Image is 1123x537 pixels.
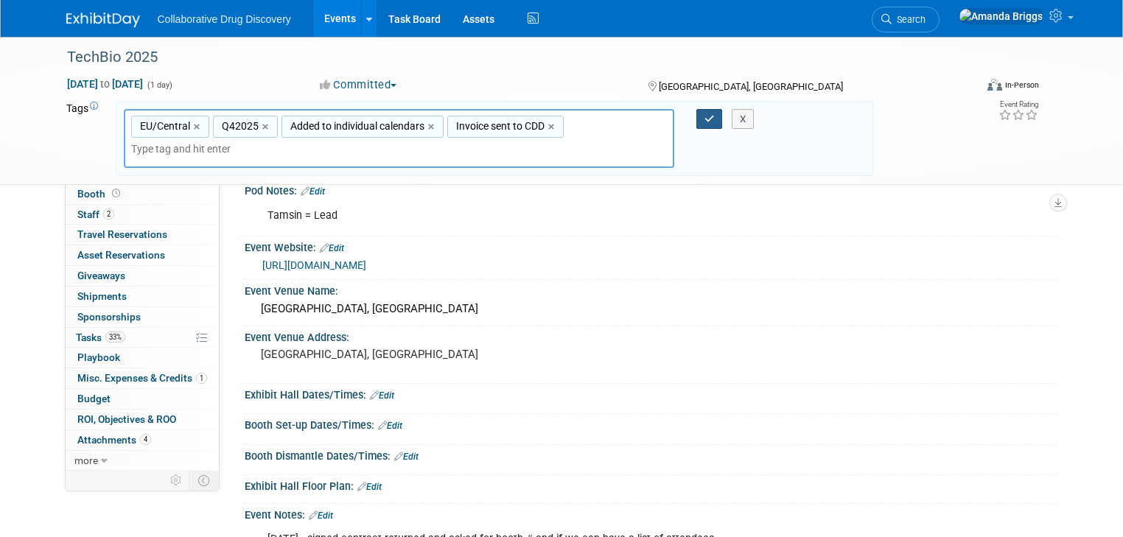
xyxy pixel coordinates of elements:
[245,414,1057,433] div: Booth Set-up Dates/Times:
[66,77,144,91] span: [DATE] [DATE]
[245,445,1057,464] div: Booth Dismantle Dates/Times:
[732,109,755,130] button: X
[453,119,545,133] span: Invoice sent to CDD
[66,410,219,429] a: ROI, Objectives & ROO
[196,373,207,384] span: 1
[189,471,219,490] td: Toggle Event Tabs
[987,79,1002,91] img: Format-Inperson.png
[77,270,125,281] span: Giveaways
[66,13,140,27] img: ExhibitDay
[959,8,1043,24] img: Amanda Briggs
[872,7,940,32] a: Search
[77,351,120,363] span: Playbook
[287,119,424,133] span: Added to individual calendars
[245,475,1057,494] div: Exhibit Hall Floor Plan:
[77,249,165,261] span: Asset Reservations
[66,205,219,225] a: Staff2
[245,236,1057,256] div: Event Website:
[357,482,382,492] a: Edit
[261,348,567,361] pre: [GEOGRAPHIC_DATA], [GEOGRAPHIC_DATA]
[66,451,219,471] a: more
[66,368,219,388] a: Misc. Expenses & Credits1
[256,298,1046,320] div: [GEOGRAPHIC_DATA], [GEOGRAPHIC_DATA]
[77,393,111,404] span: Budget
[394,452,419,462] a: Edit
[109,188,123,199] span: Booth not reserved yet
[998,101,1038,108] div: Event Rating
[378,421,402,431] a: Edit
[62,44,956,71] div: TechBio 2025
[66,287,219,306] a: Shipments
[66,389,219,409] a: Budget
[1004,80,1039,91] div: In-Person
[77,311,141,323] span: Sponsorships
[309,510,333,521] a: Edit
[659,81,843,92] span: [GEOGRAPHIC_DATA], [GEOGRAPHIC_DATA]
[164,471,189,490] td: Personalize Event Tab Strip
[137,119,190,133] span: EU/Central
[219,119,259,133] span: Q42025
[245,280,1057,298] div: Event Venue Name:
[74,454,98,466] span: more
[77,208,114,220] span: Staff
[77,413,176,425] span: ROI, Objectives & ROO
[66,328,219,348] a: Tasks33%
[76,331,125,343] span: Tasks
[66,266,219,286] a: Giveaways
[245,504,1057,523] div: Event Notes:
[548,119,558,136] a: ×
[245,384,1057,403] div: Exhibit Hall Dates/Times:
[245,326,1057,345] div: Event Venue Address:
[370,390,394,401] a: Edit
[66,225,219,245] a: Travel Reservations
[262,259,366,271] a: [URL][DOMAIN_NAME]
[66,184,219,204] a: Booth
[131,141,337,156] input: Type tag and hit enter
[66,101,102,177] td: Tags
[103,208,114,220] span: 2
[77,372,207,384] span: Misc. Expenses & Credits
[257,201,900,231] div: Tamsin = Lead
[66,307,219,327] a: Sponsorships
[245,180,1057,199] div: Pod Notes:
[66,430,219,450] a: Attachments4
[320,243,344,253] a: Edit
[98,78,112,90] span: to
[895,77,1039,99] div: Event Format
[262,119,272,136] a: ×
[428,119,438,136] a: ×
[315,77,402,93] button: Committed
[146,80,172,90] span: (1 day)
[892,14,926,25] span: Search
[77,434,151,446] span: Attachments
[77,290,127,302] span: Shipments
[66,348,219,368] a: Playbook
[158,13,291,25] span: Collaborative Drug Discovery
[77,228,167,240] span: Travel Reservations
[66,245,219,265] a: Asset Reservations
[77,188,123,200] span: Booth
[194,119,203,136] a: ×
[301,186,325,197] a: Edit
[105,331,125,343] span: 33%
[140,434,151,445] span: 4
